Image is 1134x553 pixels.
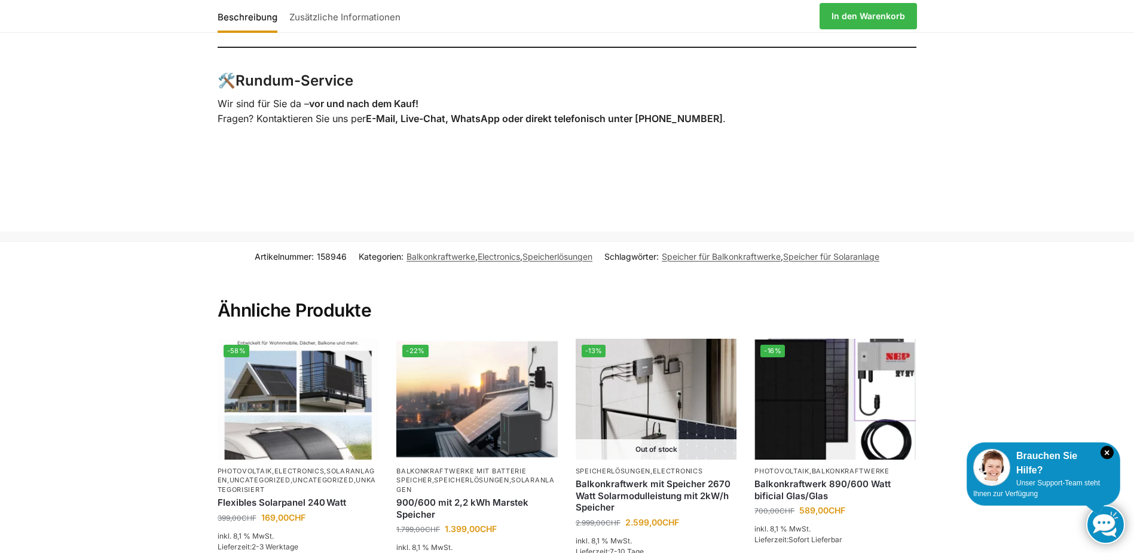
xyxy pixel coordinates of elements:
[396,542,558,553] p: inkl. 8,1 % MwSt.
[653,467,703,475] a: Electronics
[218,531,379,542] p: inkl. 8,1 % MwSt.
[625,517,679,527] bdi: 2.599,00
[396,339,558,460] img: Balkonkraftwerk mit Marstek Speicher
[434,476,509,484] a: Speicherlösungen
[576,536,737,546] p: inkl. 8,1 % MwSt.
[255,250,347,263] span: Artikelnummer:
[445,524,497,534] bdi: 1.399,00
[754,535,842,544] span: Lieferzeit:
[783,251,879,262] a: Speicher für Solaranlage
[218,271,917,322] h2: Ähnliche Produkte
[218,467,272,475] a: Photovoltaik
[576,339,737,460] a: -13% Out of stockBalkonkraftwerk mit Speicher 2670 Watt Solarmodulleistung mit 2kW/h Speicher
[799,505,845,515] bdi: 589,00
[780,506,794,515] span: CHF
[252,542,298,551] span: 2-3 Werktage
[576,467,737,476] p: ,
[396,525,440,534] bdi: 1.799,00
[662,251,781,262] a: Speicher für Balkonkraftwerke
[522,251,592,262] a: Speicherlösungen
[754,339,916,460] a: -16%Bificiales Hochleistungsmodul
[218,339,379,460] img: Flexible Solar Module für Wohnmobile Camping Balkon
[480,524,497,534] span: CHF
[754,506,794,515] bdi: 700,00
[606,518,621,527] span: CHF
[604,250,879,263] span: Schlagwörter: ,
[829,505,845,515] span: CHF
[396,476,555,493] a: Solaranlagen
[218,339,379,460] a: -58%Flexible Solar Module für Wohnmobile Camping Balkon
[788,535,842,544] span: Sofort Lieferbar
[973,449,1010,486] img: Customer service
[754,524,916,534] p: inkl. 8,1 % MwSt.
[218,467,375,484] a: Solaranlagen
[406,251,475,262] a: Balkonkraftwerke
[576,478,737,513] a: Balkonkraftwerk mit Speicher 2670 Watt Solarmodulleistung mit 2kW/h Speicher
[261,512,305,522] bdi: 169,00
[973,449,1114,478] div: Brauchen Sie Hilfe?
[754,478,916,502] a: Balkonkraftwerk 890/600 Watt bificial Glas/Glas
[396,467,558,494] p: , ,
[1101,446,1114,459] i: Schließen
[396,497,558,520] a: 900/600 mit 2,2 kWh Marstek Speicher
[289,512,305,522] span: CHF
[218,467,379,494] p: , , , , ,
[396,467,526,484] a: Balkonkraftwerke mit Batterie Speicher
[754,339,916,460] img: Bificiales Hochleistungsmodul
[812,467,890,475] a: Balkonkraftwerke
[359,250,592,263] span: Kategorien: , ,
[973,479,1100,498] span: Unser Support-Team steht Ihnen zur Verfügung
[576,518,621,527] bdi: 2.999,00
[274,467,325,475] a: Electronics
[396,339,558,460] a: -22%Balkonkraftwerk mit Marstek Speicher
[218,542,298,551] span: Lieferzeit:
[218,513,256,522] bdi: 399,00
[309,98,418,110] strong: vor und nach dem Kauf!
[366,113,723,124] strong: E-Mail, Live-Chat, WhatsApp oder direkt telefonisch unter [PHONE_NUMBER]
[754,467,809,475] a: Photovoltaik
[292,476,353,484] a: Uncategorized
[576,467,650,475] a: Speicherlösungen
[218,96,917,127] p: Wir sind für Sie da – Fragen? Kontaktieren Sie uns per .
[662,517,679,527] span: CHF
[425,525,440,534] span: CHF
[218,497,379,509] a: Flexibles Solarpanel 240 Watt
[317,251,347,262] span: 158946
[236,72,353,89] strong: Rundum-Service
[230,476,291,484] a: Uncategorized
[242,513,256,522] span: CHF
[218,71,917,92] h3: 🛠️
[576,339,737,460] img: Balkonkraftwerk mit Speicher 2670 Watt Solarmodulleistung mit 2kW/h Speicher
[754,467,916,476] p: ,
[478,251,520,262] a: Electronics
[218,476,377,493] a: Unkategorisiert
